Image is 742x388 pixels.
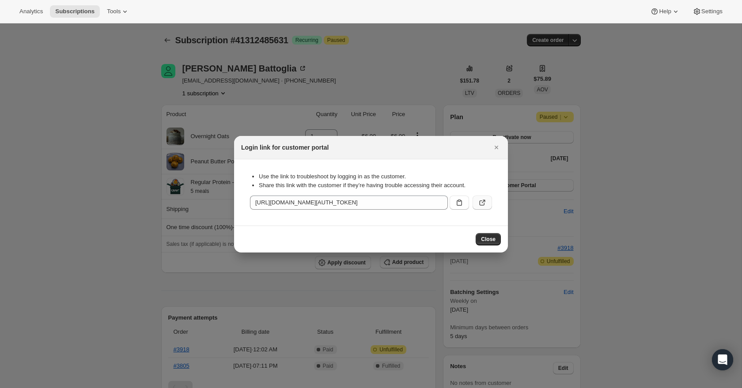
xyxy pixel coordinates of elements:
[490,141,503,154] button: Close
[476,233,501,245] button: Close
[481,236,496,243] span: Close
[687,5,728,18] button: Settings
[659,8,671,15] span: Help
[701,8,723,15] span: Settings
[259,172,492,181] li: Use the link to troubleshoot by logging in as the customer.
[50,5,100,18] button: Subscriptions
[645,5,685,18] button: Help
[107,8,121,15] span: Tools
[241,143,329,152] h2: Login link for customer portal
[259,181,492,190] li: Share this link with the customer if they’re having trouble accessing their account.
[19,8,43,15] span: Analytics
[102,5,135,18] button: Tools
[14,5,48,18] button: Analytics
[712,349,733,370] div: Open Intercom Messenger
[55,8,95,15] span: Subscriptions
